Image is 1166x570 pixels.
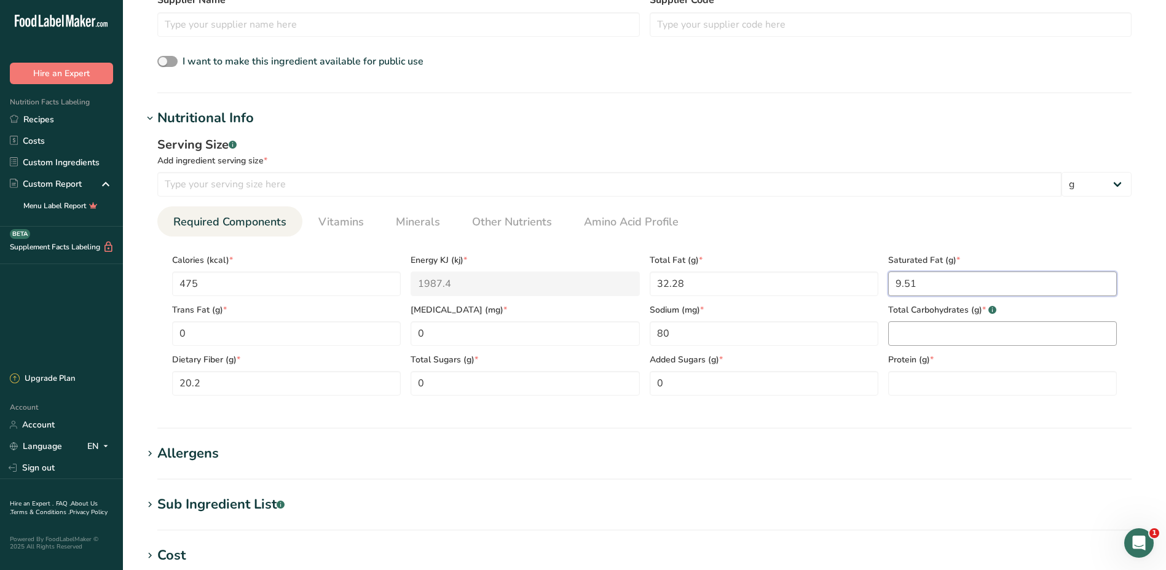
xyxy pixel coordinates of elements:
[157,12,640,37] input: Type your supplier name here
[10,63,113,84] button: Hire an Expert
[650,353,878,366] span: Added Sugars (g)
[1124,528,1154,558] iframe: Intercom live chat
[10,508,69,517] a: Terms & Conditions .
[888,353,1117,366] span: Protein (g)
[173,214,286,230] span: Required Components
[87,439,113,454] div: EN
[1149,528,1159,538] span: 1
[10,178,82,190] div: Custom Report
[69,508,108,517] a: Privacy Policy
[172,254,401,267] span: Calories (kcal)
[10,435,62,457] a: Language
[157,172,1062,197] input: Type your serving size here
[10,536,113,550] div: Powered By FoodLabelMaker © 2025 All Rights Reserved
[650,254,878,267] span: Total Fat (g)
[888,303,1117,316] span: Total Carbohydrates (g)
[157,154,1132,167] div: Add ingredient serving size
[10,229,30,239] div: BETA
[172,303,401,316] span: Trans Fat (g)
[10,499,98,517] a: About Us .
[411,303,639,316] span: [MEDICAL_DATA] (mg)
[157,545,186,566] div: Cost
[10,499,53,508] a: Hire an Expert .
[10,373,75,385] div: Upgrade Plan
[157,108,254,128] div: Nutritional Info
[472,214,552,230] span: Other Nutrients
[584,214,679,230] span: Amino Acid Profile
[650,303,878,316] span: Sodium (mg)
[157,443,219,464] div: Allergens
[157,494,285,515] div: Sub Ingredient List
[183,55,423,68] span: I want to make this ingredient available for public use
[396,214,440,230] span: Minerals
[411,254,639,267] span: Energy KJ (kj)
[888,254,1117,267] span: Saturated Fat (g)
[172,353,401,366] span: Dietary Fiber (g)
[56,499,71,508] a: FAQ .
[650,12,1132,37] input: Type your supplier code here
[411,353,639,366] span: Total Sugars (g)
[157,136,1132,154] div: Serving Size
[318,214,364,230] span: Vitamins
